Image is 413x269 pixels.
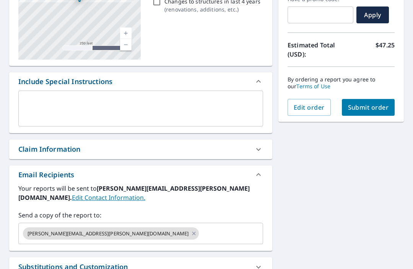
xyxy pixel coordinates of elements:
button: Submit order [342,99,395,116]
a: EditContactInfo [72,193,145,202]
div: [PERSON_NAME][EMAIL_ADDRESS][PERSON_NAME][DOMAIN_NAME] [23,227,199,240]
div: Claim Information [9,139,272,159]
div: Include Special Instructions [18,76,112,87]
button: Edit order [288,99,331,116]
div: Include Special Instructions [9,72,272,91]
p: By ordering a report you agree to our [288,76,395,90]
p: ( renovations, additions, etc. ) [164,5,260,13]
p: $47.25 [376,41,395,59]
label: Your reports will be sent to [18,184,263,202]
a: Current Level 17, Zoom In [120,28,132,39]
a: Terms of Use [296,83,330,90]
label: Send a copy of the report to: [18,211,263,220]
p: Estimated Total (USD): [288,41,341,59]
span: Submit order [348,103,389,112]
span: [PERSON_NAME][EMAIL_ADDRESS][PERSON_NAME][DOMAIN_NAME] [23,230,193,237]
button: Apply [356,6,389,23]
a: Current Level 17, Zoom Out [120,39,132,50]
div: Claim Information [18,144,81,154]
b: [PERSON_NAME][EMAIL_ADDRESS][PERSON_NAME][DOMAIN_NAME]. [18,184,250,202]
div: Email Recipients [18,170,74,180]
div: Email Recipients [9,165,272,184]
span: Apply [363,11,383,19]
span: Edit order [294,103,325,112]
